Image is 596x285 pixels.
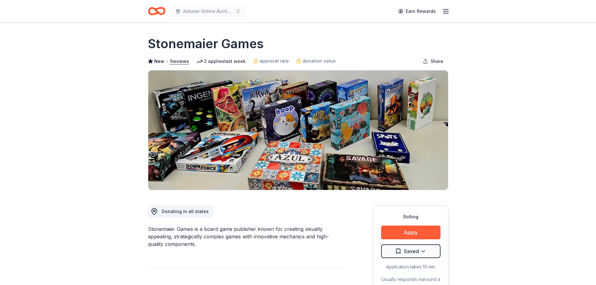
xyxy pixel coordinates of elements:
[418,55,448,68] button: Share
[430,58,443,65] span: Share
[154,58,164,65] span: New
[148,35,264,53] h1: Stonemaier Games
[148,4,166,18] a: Home
[381,244,441,258] button: Saved
[148,70,448,190] img: Image for Stonemaier Games
[296,57,336,65] a: donation value
[253,57,289,65] a: approval rate
[183,8,233,15] span: Autumn Online Auction & Basket Social
[170,58,189,65] button: 1reviews
[166,59,168,64] span: •
[259,57,289,65] span: approval rate
[303,57,336,65] span: donation value
[381,263,441,271] div: Application takes 10 min
[148,225,343,248] div: Stonemaier Games is a board game publisher known for creating visually appealing, strategically c...
[395,6,440,17] a: Earn Rewards
[404,247,419,255] span: Saved
[171,5,246,18] button: Autumn Online Auction & Basket Social
[196,58,246,65] div: 2 applies last week
[162,209,209,214] span: Donating in all states
[381,213,441,221] div: Rolling
[381,226,441,239] button: Apply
